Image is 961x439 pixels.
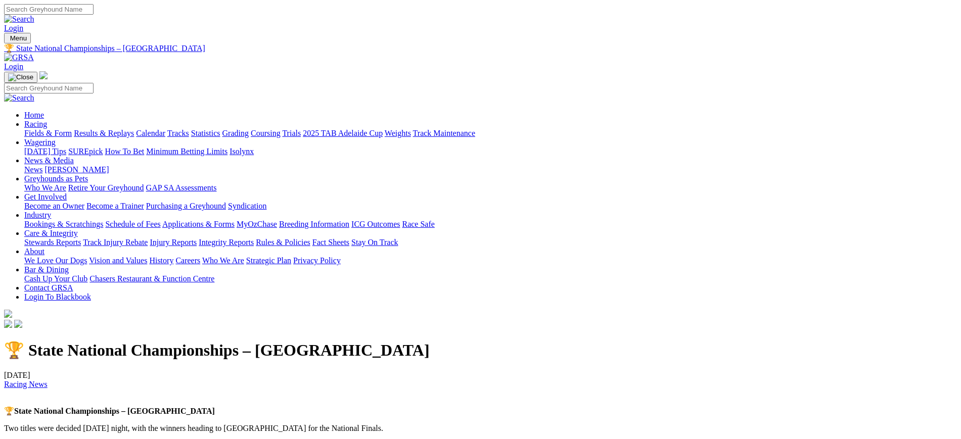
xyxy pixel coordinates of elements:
span: [DATE] [4,371,48,388]
a: Bar & Dining [24,265,69,274]
a: Calendar [136,129,165,137]
a: Fields & Form [24,129,72,137]
a: Stewards Reports [24,238,81,247]
a: Race Safe [402,220,434,228]
div: Racing [24,129,957,138]
a: Retire Your Greyhound [68,183,144,192]
a: Rules & Policies [256,238,310,247]
p: 🏆 [4,406,957,416]
a: Injury Reports [150,238,197,247]
img: logo-grsa-white.png [4,310,12,318]
a: History [149,256,173,265]
a: Trials [282,129,301,137]
a: Purchasing a Greyhound [146,202,226,210]
div: Industry [24,220,957,229]
a: Login [4,62,23,71]
a: Greyhounds as Pets [24,174,88,183]
a: SUREpick [68,147,103,156]
a: Applications & Forms [162,220,235,228]
a: Chasers Restaurant & Function Centre [89,274,214,283]
a: About [24,247,44,256]
a: Home [24,111,44,119]
a: GAP SA Assessments [146,183,217,192]
p: Two titles were decided [DATE] night, with the winners heading to [GEOGRAPHIC_DATA] for the Natio... [4,424,957,433]
input: Search [4,83,94,93]
a: Industry [24,211,51,219]
div: Get Involved [24,202,957,211]
img: Search [4,15,34,24]
a: Become an Owner [24,202,84,210]
img: facebook.svg [4,320,12,328]
button: Toggle navigation [4,33,31,43]
a: Contact GRSA [24,283,73,292]
a: Who We Are [24,183,66,192]
a: Get Involved [24,192,67,201]
a: Bookings & Scratchings [24,220,103,228]
h1: 🏆 State National Championships – [GEOGRAPHIC_DATA] [4,340,957,360]
a: Careers [175,256,200,265]
button: Toggle navigation [4,72,37,83]
a: Privacy Policy [293,256,341,265]
a: News & Media [24,156,74,165]
a: [DATE] Tips [24,147,66,156]
a: Track Maintenance [413,129,475,137]
a: Isolynx [230,147,254,156]
a: Syndication [228,202,266,210]
a: 2025 TAB Adelaide Cup [303,129,383,137]
a: How To Bet [105,147,145,156]
span: Menu [10,34,27,42]
img: logo-grsa-white.png [39,71,48,79]
a: Minimum Betting Limits [146,147,227,156]
a: Login To Blackbook [24,292,91,301]
a: Breeding Information [279,220,349,228]
a: Cash Up Your Club [24,274,87,283]
img: twitter.svg [14,320,22,328]
a: Statistics [191,129,220,137]
div: Care & Integrity [24,238,957,247]
a: We Love Our Dogs [24,256,87,265]
a: Who We Are [202,256,244,265]
input: Search [4,4,94,15]
a: Stay On Track [351,238,398,247]
a: Vision and Values [89,256,147,265]
a: Become a Trainer [86,202,144,210]
a: Coursing [251,129,281,137]
a: 🏆 State National Championships – [GEOGRAPHIC_DATA] [4,43,957,53]
a: News [24,165,42,174]
a: Racing [24,120,47,128]
a: Wagering [24,138,56,147]
strong: State National Championships – [GEOGRAPHIC_DATA] [14,407,215,415]
div: News & Media [24,165,957,174]
a: Strategic Plan [246,256,291,265]
div: Bar & Dining [24,274,957,283]
img: Search [4,93,34,103]
a: Grading [222,129,249,137]
a: MyOzChase [237,220,277,228]
a: Schedule of Fees [105,220,160,228]
a: [PERSON_NAME] [44,165,109,174]
div: About [24,256,957,265]
img: GRSA [4,53,34,62]
a: Racing News [4,380,48,388]
a: Weights [385,129,411,137]
a: Track Injury Rebate [83,238,148,247]
a: ICG Outcomes [351,220,400,228]
div: Wagering [24,147,957,156]
a: Tracks [167,129,189,137]
a: Care & Integrity [24,229,78,237]
img: Close [8,73,33,81]
a: Integrity Reports [199,238,254,247]
a: Login [4,24,23,32]
a: Fact Sheets [312,238,349,247]
a: Results & Replays [74,129,134,137]
div: Greyhounds as Pets [24,183,957,192]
